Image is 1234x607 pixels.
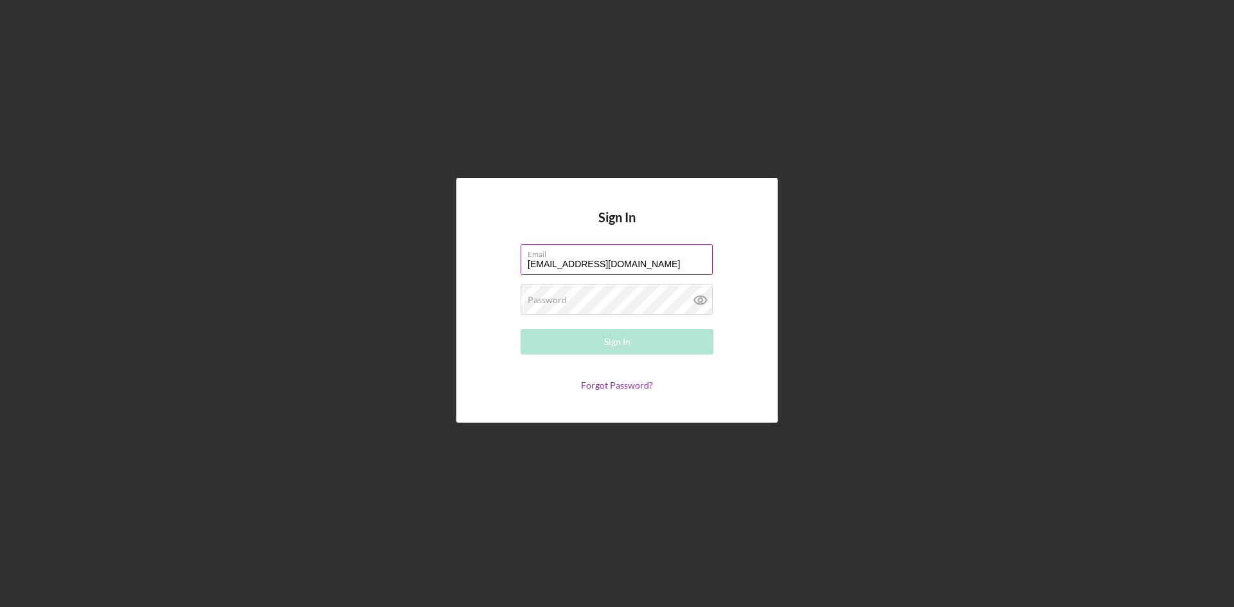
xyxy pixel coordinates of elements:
label: Email [528,245,713,259]
a: Forgot Password? [581,380,653,391]
div: Sign In [604,329,630,355]
h4: Sign In [598,210,636,244]
label: Password [528,295,567,305]
button: Sign In [521,329,713,355]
